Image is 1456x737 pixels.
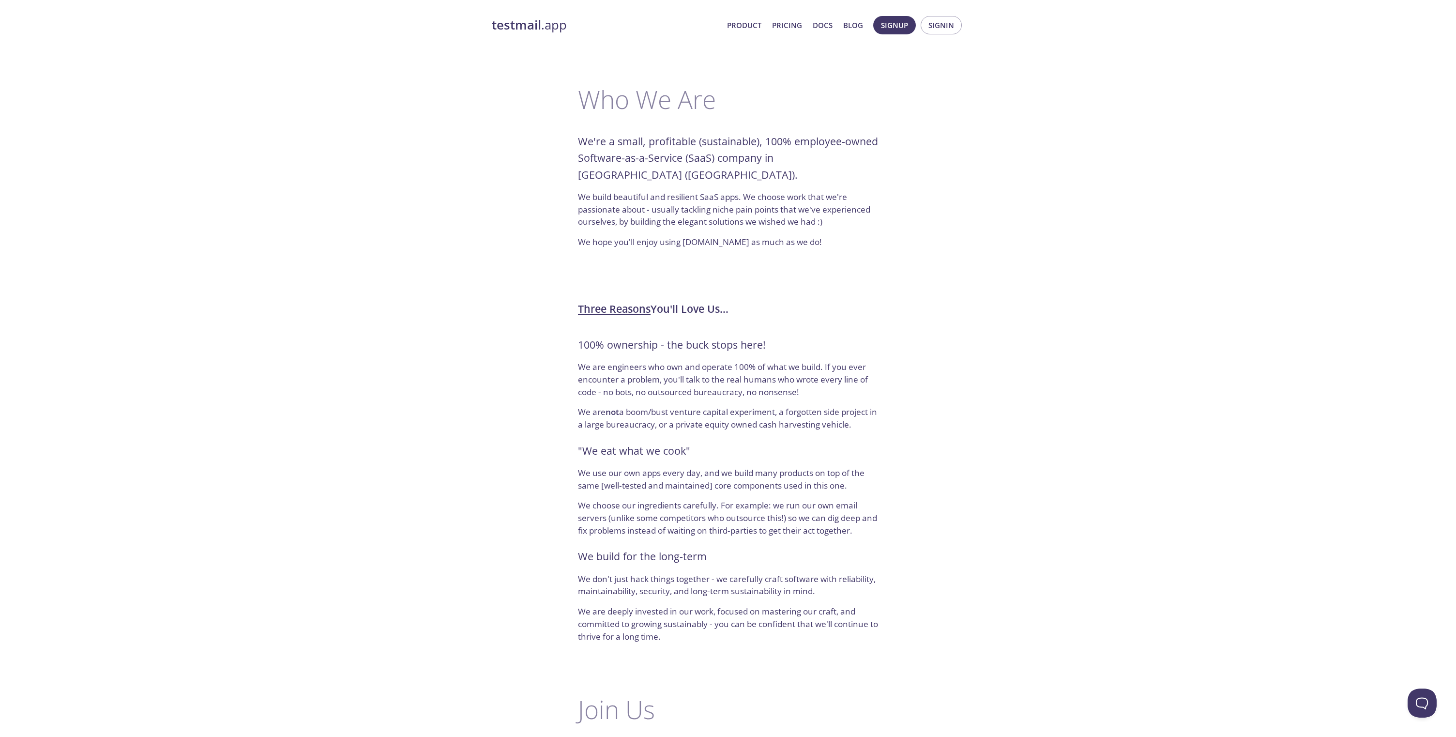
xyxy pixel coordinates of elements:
[772,19,802,31] a: Pricing
[873,16,916,34] button: Signup
[492,17,719,33] a: testmail.app
[578,443,878,459] h6: "We eat what we cook"
[578,361,878,398] p: We are engineers who own and operate 100% of what we build. If you ever encounter a problem, you'...
[578,236,878,248] p: We hope you'll enjoy using [DOMAIN_NAME] as much as we do!
[578,406,878,430] p: We are a boom/bust venture capital experiment, a forgotten side project in a large bureaucracy, o...
[578,133,878,183] h6: We're a small, profitable (sustainable), 100% employee-owned Software-as-a-Service (SaaS) company...
[578,85,878,114] h3: Who We Are
[921,16,962,34] button: Signin
[606,406,619,417] span: not
[578,467,878,491] p: We use our own apps every day, and we build many products on top of the same [well-tested and mai...
[578,573,878,598] p: We don't just hack things together - we carefully craft software with reliability, maintainabilit...
[1408,689,1437,718] iframe: Help Scout Beacon - Open
[578,301,878,317] h6: You'll Love Us...
[578,337,878,353] h6: 100% ownership - the buck stops here!
[578,548,878,565] h6: We build for the long-term
[578,499,878,537] p: We choose our ingredients carefully. For example: we run our own email servers (unlike some compe...
[727,19,761,31] a: Product
[578,191,878,228] p: We build beautiful and resilient SaaS apps. We choose work that we're passionate about - usually ...
[813,19,833,31] a: Docs
[578,605,878,643] p: We are deeply invested in our work, focused on mastering our craft, and committed to growing sust...
[881,19,908,31] span: Signup
[843,19,863,31] a: Blog
[492,16,541,33] strong: testmail
[578,302,651,316] span: Three Reasons
[578,695,878,724] h3: Join Us
[928,19,954,31] span: Signin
